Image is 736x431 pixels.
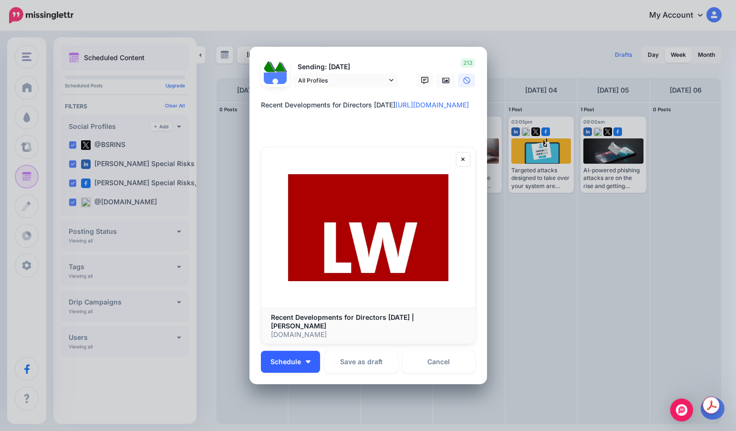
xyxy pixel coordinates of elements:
[270,358,301,365] span: Schedule
[275,61,287,73] img: 1Q3z5d12-75797.jpg
[460,58,475,68] span: 213
[271,330,466,339] p: [DOMAIN_NAME]
[293,74,398,87] a: All Profiles
[264,73,287,95] img: user_default_image.png
[261,147,475,308] img: Recent Developments for Directors July 2025 | JD Supra
[306,360,311,363] img: arrow-down-white.png
[403,351,476,373] a: Cancel
[264,61,275,73] img: 379531_475505335829751_837246864_n-bsa122537.jpg
[325,351,398,373] button: Save as draft
[261,99,480,111] div: Recent Developments for Directors [DATE]
[261,351,320,373] button: Schedule
[293,62,398,73] p: Sending: [DATE]
[670,399,693,421] div: Open Intercom Messenger
[271,313,414,330] b: Recent Developments for Directors [DATE] | [PERSON_NAME]
[298,75,387,85] span: All Profiles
